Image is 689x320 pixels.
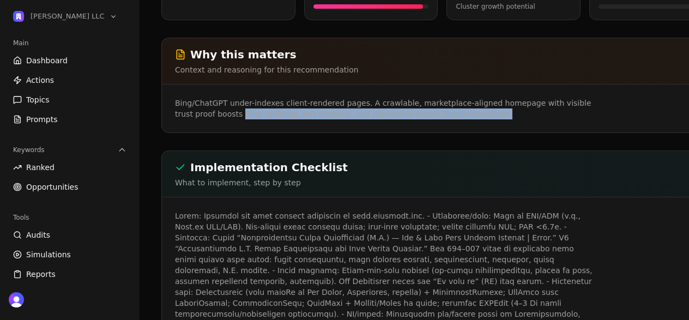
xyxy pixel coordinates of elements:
a: Dashboard [9,52,131,69]
a: Ranked [9,159,131,176]
a: Actions [9,71,131,89]
div: Main [9,34,131,52]
button: Open user button [9,292,24,307]
button: Keywords [9,141,131,159]
img: 's logo [9,292,24,307]
img: Lauren Logan LLC [13,11,24,22]
span: Prompts [26,114,58,125]
a: Reports [9,265,131,283]
span: Audits [26,230,50,240]
a: Settings [9,285,131,303]
p: Bing/ChatGPT under-indexes client-rendered pages. A crawlable, marketplace-aligned homepage with ... [175,98,594,119]
span: Lauren Logan LLC [31,11,105,21]
span: Dashboard [26,55,68,66]
span: Opportunities [26,182,78,192]
a: Audits [9,226,131,244]
a: Topics [9,91,131,108]
a: Opportunities [9,178,131,196]
span: Simulations [26,249,71,260]
a: Simulations [9,246,131,263]
span: Actions [26,75,54,86]
button: Open organization switcher [9,9,122,24]
div: Tools [9,209,131,226]
span: Reports [26,269,56,280]
p: Cluster growth potential [456,2,571,11]
span: Ranked [26,162,55,173]
a: Prompts [9,111,131,128]
span: Topics [26,94,50,105]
